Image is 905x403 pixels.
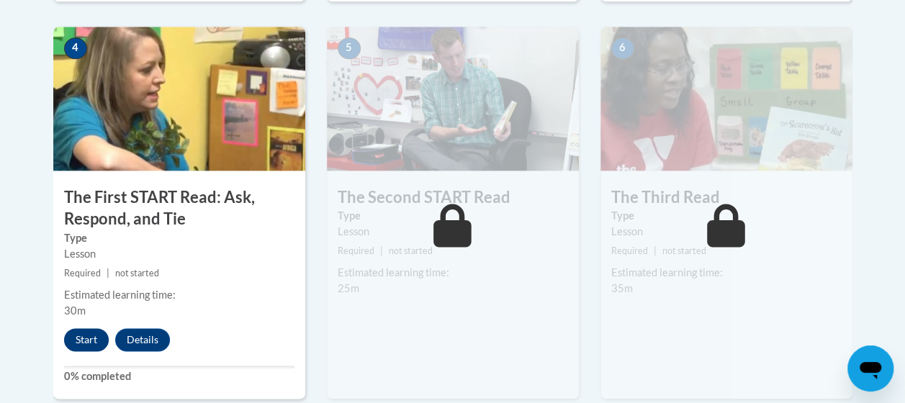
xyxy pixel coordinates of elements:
[611,282,633,294] span: 35m
[338,224,568,240] div: Lesson
[389,245,433,256] span: not started
[338,208,568,224] label: Type
[327,186,579,209] h3: The Second START Read
[338,265,568,281] div: Estimated learning time:
[847,345,893,391] iframe: Button to launch messaging window
[64,268,101,279] span: Required
[611,265,842,281] div: Estimated learning time:
[338,37,361,59] span: 5
[611,37,634,59] span: 6
[64,230,294,246] label: Type
[107,268,109,279] span: |
[662,245,706,256] span: not started
[53,27,305,171] img: Course Image
[338,245,374,256] span: Required
[338,282,359,294] span: 25m
[611,224,842,240] div: Lesson
[53,186,305,231] h3: The First START Read: Ask, Respond, and Tie
[64,368,294,384] label: 0% completed
[654,245,657,256] span: |
[64,328,109,351] button: Start
[115,268,159,279] span: not started
[115,328,170,351] button: Details
[64,304,86,317] span: 30m
[600,186,852,209] h3: The Third Read
[611,245,648,256] span: Required
[600,27,852,171] img: Course Image
[327,27,579,171] img: Course Image
[64,37,87,59] span: 4
[380,245,383,256] span: |
[611,208,842,224] label: Type
[64,287,294,303] div: Estimated learning time:
[64,246,294,262] div: Lesson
